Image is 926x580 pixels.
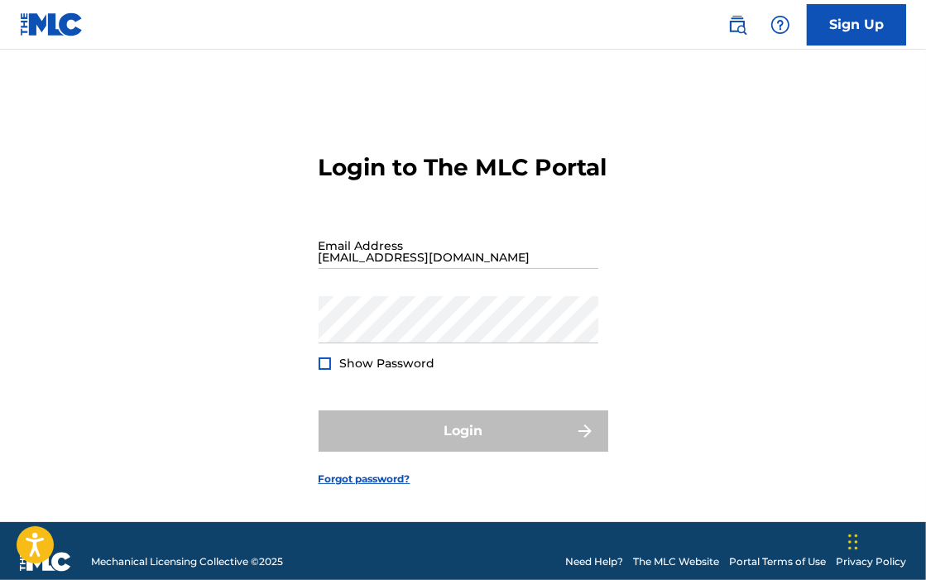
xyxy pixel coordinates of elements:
div: Help [764,8,797,41]
a: Portal Terms of Use [729,554,826,569]
img: logo [20,552,71,572]
span: Show Password [340,356,435,371]
a: Sign Up [807,4,906,46]
a: Public Search [721,8,754,41]
a: Need Help? [565,554,623,569]
a: The MLC Website [633,554,719,569]
h3: Login to The MLC Portal [319,153,607,182]
a: Forgot password? [319,472,410,487]
a: Privacy Policy [836,554,906,569]
img: help [770,15,790,35]
div: Drag [848,517,858,567]
img: search [727,15,747,35]
span: Mechanical Licensing Collective © 2025 [91,554,283,569]
iframe: Chat Widget [843,501,926,580]
img: MLC Logo [20,12,84,36]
